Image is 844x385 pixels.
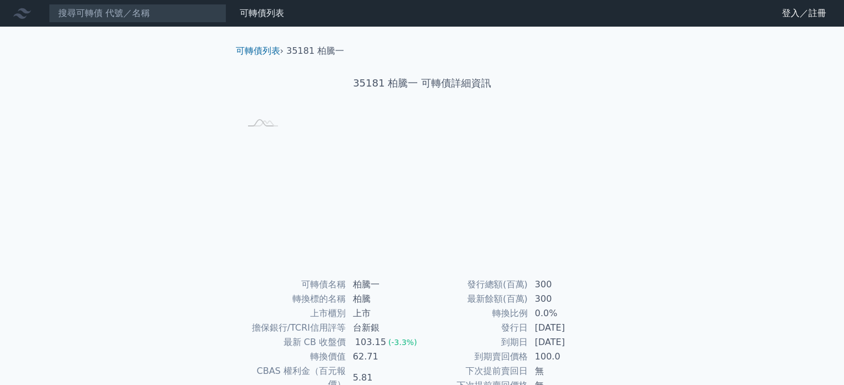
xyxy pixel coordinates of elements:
[346,349,422,364] td: 62.71
[240,335,346,349] td: 最新 CB 收盤價
[353,336,388,349] div: 103.15
[240,306,346,321] td: 上市櫃別
[240,321,346,335] td: 擔保銀行/TCRI信用評等
[422,364,528,378] td: 下次提前賣回日
[422,292,528,306] td: 最新餘額(百萬)
[422,277,528,292] td: 發行總額(百萬)
[240,292,346,306] td: 轉換標的名稱
[240,277,346,292] td: 可轉債名稱
[346,277,422,292] td: 柏騰一
[240,8,284,18] a: 可轉債列表
[49,4,226,23] input: 搜尋可轉債 代號／名稱
[346,306,422,321] td: 上市
[286,44,344,58] li: 35181 柏騰一
[346,292,422,306] td: 柏騰
[240,349,346,364] td: 轉換價值
[236,44,284,58] li: ›
[528,277,604,292] td: 300
[422,349,528,364] td: 到期賣回價格
[528,306,604,321] td: 0.0%
[236,45,280,56] a: 可轉債列表
[388,338,417,347] span: (-3.3%)
[528,364,604,378] td: 無
[422,321,528,335] td: 發行日
[528,292,604,306] td: 300
[528,349,604,364] td: 100.0
[422,335,528,349] td: 到期日
[422,306,528,321] td: 轉換比例
[227,75,618,91] h1: 35181 柏騰一 可轉債詳細資訊
[528,335,604,349] td: [DATE]
[346,321,422,335] td: 台新銀
[773,4,835,22] a: 登入／註冊
[528,321,604,335] td: [DATE]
